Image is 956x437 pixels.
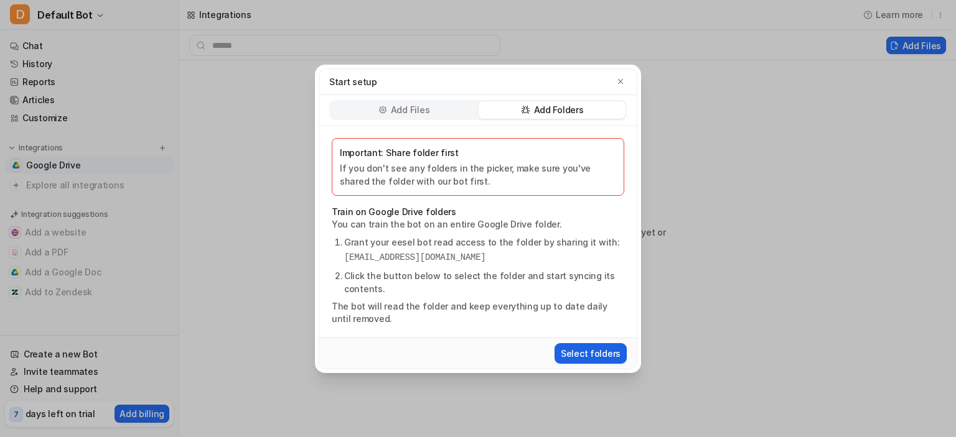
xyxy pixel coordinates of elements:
[340,162,616,188] p: If you don't see any folders in the picker, make sure you've shared the folder with our bot first.
[329,75,377,88] p: Start setup
[344,251,624,264] pre: [EMAIL_ADDRESS][DOMAIN_NAME]
[391,104,429,116] p: Add Files
[555,343,627,364] button: Select folders
[332,206,624,218] p: Train on Google Drive folders
[534,104,584,116] p: Add Folders
[332,218,624,231] p: You can train the bot on an entire Google Drive folder.
[344,236,624,264] li: Grant your eesel bot read access to the folder by sharing it with:
[340,146,616,159] p: Important: Share folder first
[344,269,624,295] li: Click the button below to select the folder and start syncing its contents.
[332,300,624,325] p: The bot will read the folder and keep everything up to date daily until removed.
